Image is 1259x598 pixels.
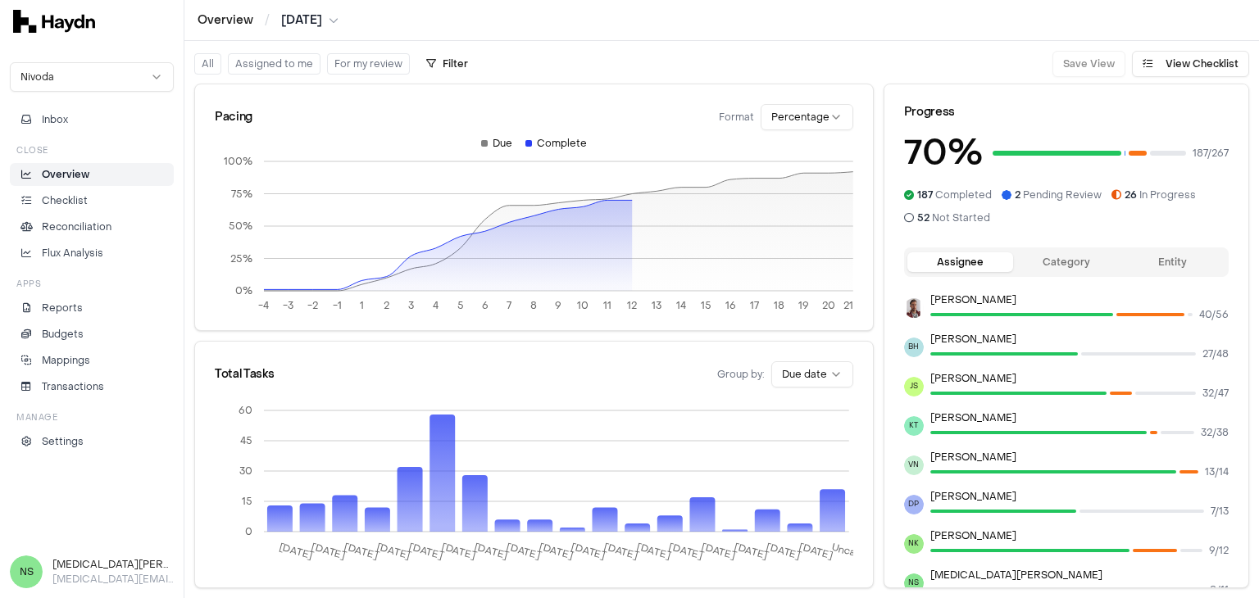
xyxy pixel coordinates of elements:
tspan: 5 [457,299,464,312]
tspan: 12 [627,299,637,312]
div: Progress [904,104,1229,120]
p: Flux Analysis [42,246,103,260]
a: Flux Analysis [10,242,174,265]
a: Overview [10,163,174,186]
a: Overview [198,12,253,29]
span: VN [904,455,924,475]
tspan: 75% [231,188,252,201]
tspan: 25% [230,252,252,265]
tspan: -1 [333,299,342,312]
tspan: 19 [798,299,809,312]
div: Due [481,137,512,150]
img: JP Smit [904,298,924,318]
tspan: [DATE] [375,541,412,562]
tspan: [DATE] [570,541,607,562]
span: 7 / 13 [1211,505,1229,518]
tspan: 9 [555,299,561,312]
span: NS [10,555,43,588]
span: NK [904,534,924,554]
span: NS [904,573,924,593]
img: svg+xml,%3c [13,10,95,33]
span: 187 / 267 [1193,147,1229,160]
span: 26 [1125,188,1137,202]
button: For my review [327,53,410,75]
button: Assigned to me [228,53,320,75]
span: 27 / 48 [1202,347,1229,360]
div: Pacing [215,109,252,125]
span: DP [904,495,924,514]
tspan: [DATE] [733,541,770,562]
span: KT [904,416,924,436]
a: Mappings [10,349,174,372]
span: 32 / 38 [1201,426,1229,439]
tspan: [DATE] [538,541,575,562]
p: [PERSON_NAME] [930,529,1229,542]
tspan: 16 [725,299,736,312]
p: [PERSON_NAME] [930,372,1229,385]
tspan: [DATE] [310,541,347,562]
tspan: 15 [242,495,252,508]
tspan: 0 [245,525,252,538]
span: 9 / 12 [1209,544,1229,557]
tspan: 11 [603,299,611,312]
tspan: 17 [750,299,759,312]
h3: 70 % [904,127,983,179]
tspan: [DATE] [472,541,509,562]
button: Assignee [907,252,1013,272]
a: Transactions [10,375,174,398]
span: 2 [1015,188,1020,202]
p: Checklist [42,193,88,208]
nav: breadcrumb [198,12,339,29]
tspan: 50% [229,220,252,233]
tspan: 8 [530,299,537,312]
a: Reports [10,297,174,319]
p: Mappings [42,353,90,368]
span: 40 / 56 [1199,308,1229,321]
tspan: [DATE] [667,541,704,562]
tspan: [DATE] [343,541,380,562]
span: / [261,11,273,28]
p: [MEDICAL_DATA][EMAIL_ADDRESS][DOMAIN_NAME] [52,572,174,587]
h3: Apps [16,278,41,290]
tspan: 0% [235,284,252,297]
button: [DATE] [281,12,339,29]
a: Budgets [10,323,174,346]
span: Inbox [42,112,68,127]
tspan: 3 [408,299,414,312]
span: 187 [917,188,933,202]
span: Format [719,111,754,124]
tspan: -4 [258,299,269,312]
span: Not Started [917,211,990,224]
a: Reconciliation [10,215,174,238]
span: JS [904,377,924,396]
button: All [194,53,221,75]
div: Total Tasks [215,366,274,383]
tspan: [DATE] [798,541,834,562]
p: [PERSON_NAME] [930,490,1229,503]
h3: Manage [16,411,57,424]
button: Entity [1120,252,1225,272]
p: [MEDICAL_DATA][PERSON_NAME] [930,569,1229,582]
h3: [MEDICAL_DATA][PERSON_NAME] [52,557,174,572]
p: [PERSON_NAME] [930,411,1229,424]
tspan: 6 [482,299,489,312]
a: Checklist [10,189,174,212]
tspan: 14 [676,299,686,312]
tspan: [DATE] [700,541,737,562]
span: Group by: [717,368,765,381]
tspan: [DATE] [505,541,542,562]
button: Inbox [10,108,174,131]
span: [DATE] [281,12,322,29]
p: [PERSON_NAME] [930,451,1229,464]
tspan: [DATE] [765,541,802,562]
p: Budgets [42,327,84,342]
div: Complete [525,137,587,150]
tspan: 1 [360,299,364,312]
tspan: [DATE] [278,541,315,562]
tspan: -2 [307,299,318,312]
h3: Close [16,144,48,156]
a: Settings [10,430,174,453]
tspan: 45 [240,434,252,447]
span: 13 / 14 [1205,465,1229,478]
tspan: [DATE] [440,541,477,562]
